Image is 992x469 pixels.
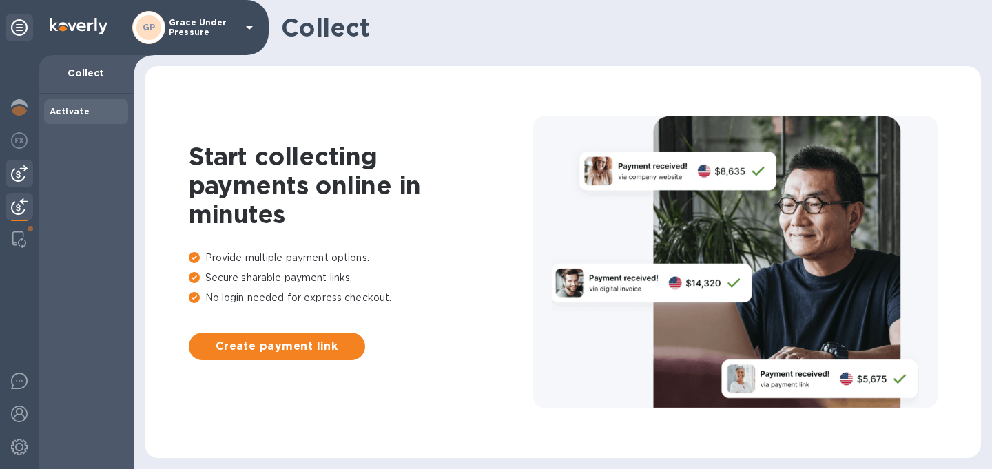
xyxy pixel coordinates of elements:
div: Unpin categories [6,14,33,41]
p: Collect [50,66,123,80]
h1: Start collecting payments online in minutes [189,142,533,229]
p: Secure sharable payment links. [189,271,533,285]
p: No login needed for express checkout. [189,291,533,305]
h1: Collect [281,13,970,42]
p: Grace Under Pressure [169,18,238,37]
p: Provide multiple payment options. [189,251,533,265]
img: Logo [50,18,107,34]
span: Create payment link [200,338,354,355]
img: Foreign exchange [11,132,28,149]
b: Activate [50,106,90,116]
button: Create payment link [189,333,365,360]
b: GP [143,22,156,32]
